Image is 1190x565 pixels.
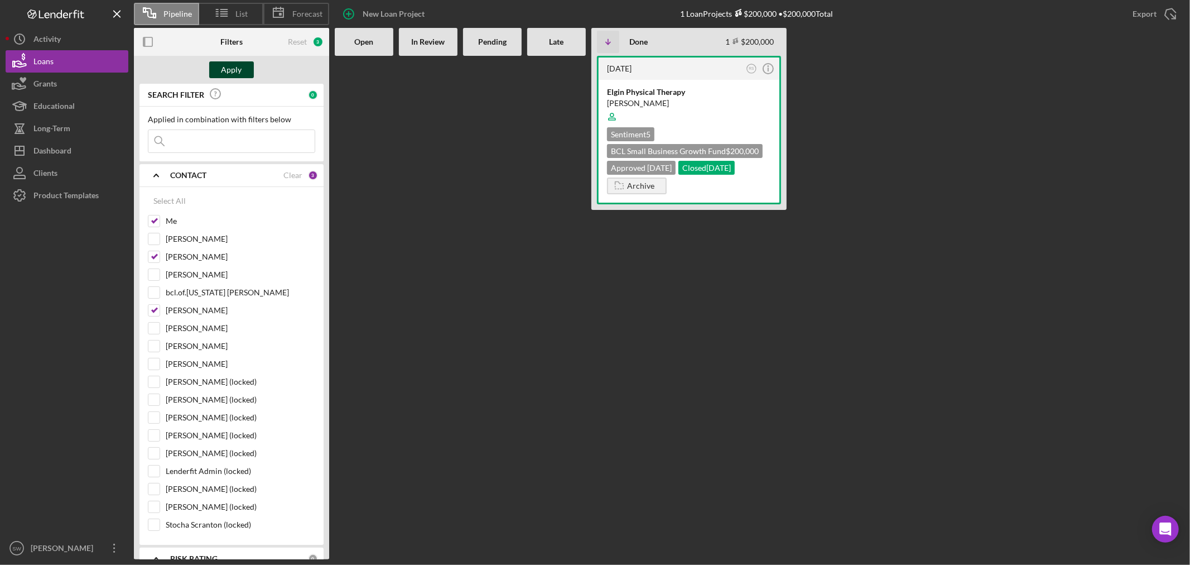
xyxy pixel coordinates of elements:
[725,37,774,46] div: 1 $200,000
[166,269,315,280] label: [PERSON_NAME]
[33,50,54,75] div: Loans
[166,305,315,316] label: [PERSON_NAME]
[6,537,128,559] button: SW[PERSON_NAME]
[1121,3,1184,25] button: Export
[288,37,307,46] div: Reset
[166,323,315,334] label: [PERSON_NAME]
[170,554,218,563] b: RISK RATING
[166,376,315,387] label: [PERSON_NAME] (locked)
[1133,3,1157,25] div: Export
[678,161,735,175] div: Closed [DATE]
[166,358,315,370] label: [PERSON_NAME]
[166,412,315,423] label: [PERSON_NAME] (locked)
[166,394,315,405] label: [PERSON_NAME] (locked)
[607,127,654,141] div: Sentiment 5
[412,37,445,46] b: In Review
[744,61,759,76] button: RS
[166,251,315,262] label: [PERSON_NAME]
[312,36,324,47] div: 3
[550,37,564,46] b: Late
[166,430,315,441] label: [PERSON_NAME] (locked)
[335,3,436,25] button: New Loan Project
[283,171,302,180] div: Clear
[12,545,21,552] text: SW
[363,3,425,25] div: New Loan Project
[148,90,204,99] b: SEARCH FILTER
[308,170,318,180] div: 3
[6,95,128,117] button: Educational
[6,28,128,50] button: Activity
[1152,516,1179,543] div: Open Intercom Messenger
[166,483,315,495] label: [PERSON_NAME] (locked)
[597,56,781,204] a: [DATE]RSElgin Physical Therapy[PERSON_NAME]Sentiment5BCL Small Business Growth Fund$200,000Approv...
[607,161,676,175] div: Approved [DATE]
[148,115,315,124] div: Applied in combination with filters below
[166,216,315,227] label: Me
[607,64,632,73] time: 2024-04-26 02:52
[33,95,75,120] div: Educational
[28,537,100,562] div: [PERSON_NAME]
[292,9,322,18] span: Forecast
[355,37,374,46] b: Open
[166,233,315,245] label: [PERSON_NAME]
[33,117,70,142] div: Long-Term
[733,9,777,18] div: $200,000
[6,50,128,73] button: Loans
[681,9,834,18] div: 1 Loan Projects • $200,000 Total
[33,28,61,53] div: Activity
[166,519,315,530] label: Stocha Scranton (locked)
[6,140,128,162] button: Dashboard
[478,37,507,46] b: Pending
[607,178,667,194] button: Archive
[153,190,186,212] div: Select All
[166,287,315,298] label: bcl.of.[US_STATE] [PERSON_NAME]
[148,190,191,212] button: Select All
[33,184,99,209] div: Product Templates
[209,61,254,78] button: Apply
[627,178,654,194] div: Archive
[166,466,315,477] label: Lenderfit Admin (locked)
[166,341,315,352] label: [PERSON_NAME]
[220,37,243,46] b: Filters
[749,66,755,70] text: RS
[607,144,763,158] div: BCL Small Business Growth Fund $200,000
[6,73,128,95] button: Grants
[163,9,192,18] span: Pipeline
[629,37,648,46] b: Done
[33,162,57,187] div: Clients
[236,9,248,18] span: List
[607,87,771,98] div: Elgin Physical Therapy
[33,140,71,165] div: Dashboard
[170,171,206,180] b: CONTACT
[607,98,771,109] div: [PERSON_NAME]
[166,448,315,459] label: [PERSON_NAME] (locked)
[6,117,128,140] button: Long-Term
[166,501,315,513] label: [PERSON_NAME] (locked)
[221,61,242,78] div: Apply
[33,73,57,98] div: Grants
[308,554,318,564] div: 0
[6,184,128,207] button: Product Templates
[308,90,318,100] div: 0
[6,162,128,184] button: Clients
